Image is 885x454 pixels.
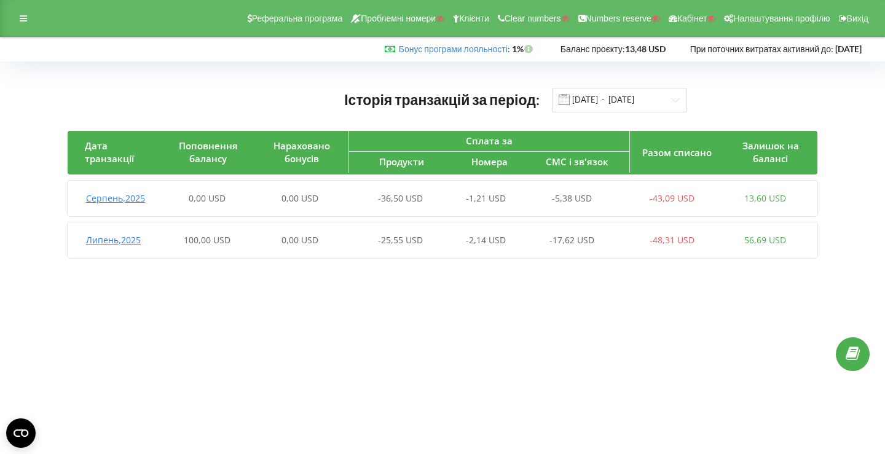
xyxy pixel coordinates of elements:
span: -36,50 USD [378,192,423,204]
span: 56,69 USD [744,234,786,246]
span: 0,00 USD [189,192,226,204]
span: Поповнення балансу [179,139,238,165]
span: Нараховано бонусів [273,139,330,165]
span: Номера [471,155,508,168]
span: Кабінет [677,14,707,23]
span: Налаштування профілю [733,14,830,23]
strong: 13,48 USD [625,44,666,54]
span: 13,60 USD [744,192,786,204]
span: 0,00 USD [281,234,318,246]
span: -1,21 USD [466,192,506,204]
span: Історія транзакцій за період: [344,91,540,108]
button: Open CMP widget [6,418,36,448]
span: 100,00 USD [184,234,230,246]
span: Numbers reserve [586,14,651,23]
span: Вихід [847,14,868,23]
span: Липень , 2025 [86,234,141,246]
span: При поточних витратах активний до: [690,44,833,54]
span: Проблемні номери [361,14,436,23]
span: Клієнти [459,14,489,23]
strong: 1% [512,44,536,54]
span: СМС і зв'язок [546,155,608,168]
span: Разом списано [642,146,712,159]
span: Реферальна програма [252,14,343,23]
span: Сплата за [466,135,513,147]
span: -2,14 USD [466,234,506,246]
span: Залишок на балансі [742,139,799,165]
span: Продукти [379,155,424,168]
span: -43,09 USD [650,192,694,204]
span: : [399,44,510,54]
span: Серпень , 2025 [86,192,145,204]
span: Баланс проєкту: [560,44,625,54]
span: 0,00 USD [281,192,318,204]
span: -25,55 USD [378,234,423,246]
span: -5,38 USD [552,192,592,204]
span: Дата транзакції [85,139,134,165]
a: Бонус програми лояльності [399,44,508,54]
span: -48,31 USD [650,234,694,246]
strong: [DATE] [835,44,862,54]
span: -17,62 USD [549,234,594,246]
span: Clear numbers [505,14,561,23]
